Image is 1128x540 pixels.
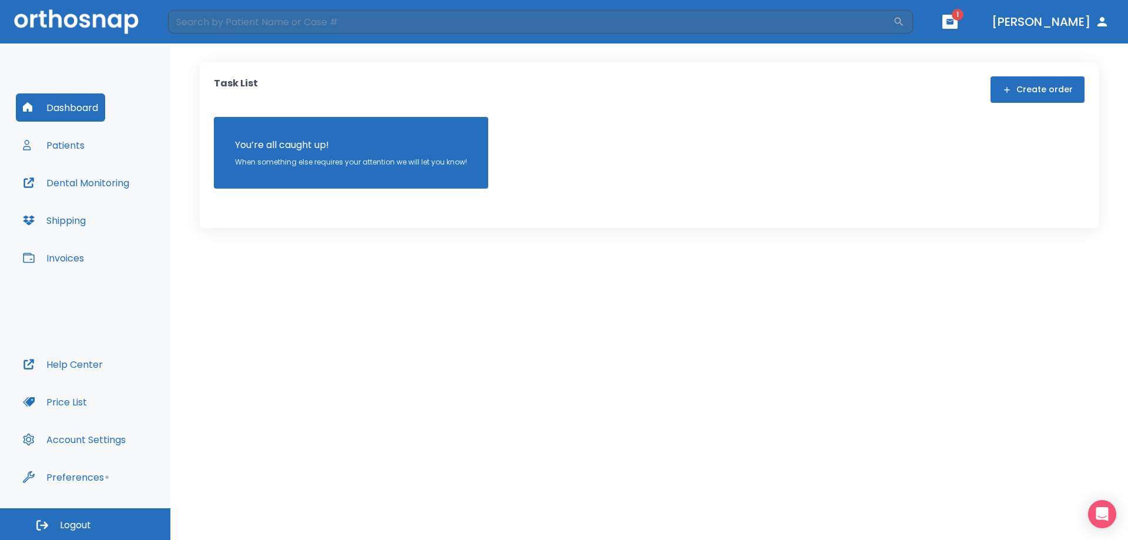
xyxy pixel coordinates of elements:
button: Patients [16,131,92,159]
button: Invoices [16,244,91,272]
span: Logout [60,519,91,532]
input: Search by Patient Name or Case # [168,10,893,33]
div: Tooltip anchor [102,472,112,482]
button: Account Settings [16,425,133,454]
button: Help Center [16,350,110,378]
button: Dashboard [16,93,105,122]
span: 1 [952,9,963,21]
button: Create order [991,76,1085,103]
div: Open Intercom Messenger [1088,500,1116,528]
button: [PERSON_NAME] [987,11,1114,32]
button: Dental Monitoring [16,169,136,197]
button: Shipping [16,206,93,234]
p: Task List [214,76,258,103]
button: Price List [16,388,94,416]
button: Preferences [16,463,111,491]
p: When something else requires your attention we will let you know! [235,157,467,167]
p: You’re all caught up! [235,138,467,152]
img: Orthosnap [14,9,139,33]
